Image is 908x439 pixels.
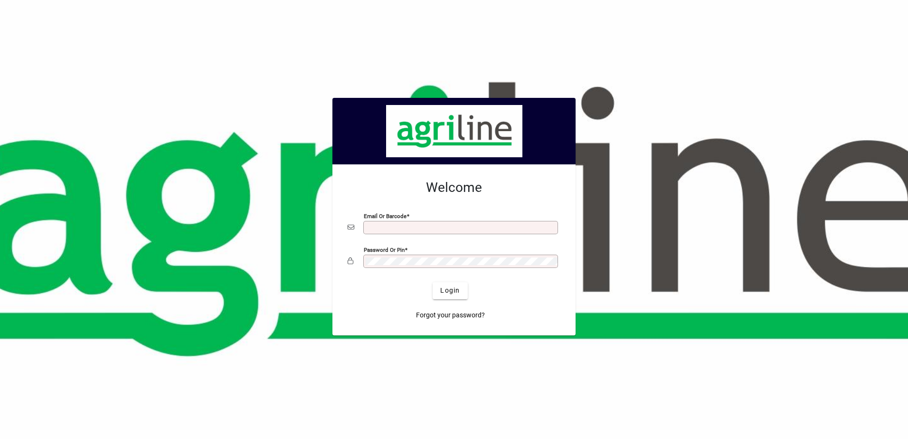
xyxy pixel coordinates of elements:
[364,212,407,219] mat-label: Email or Barcode
[440,286,460,296] span: Login
[433,282,467,299] button: Login
[416,310,485,320] span: Forgot your password?
[412,307,489,324] a: Forgot your password?
[348,180,560,196] h2: Welcome
[364,246,405,253] mat-label: Password or Pin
